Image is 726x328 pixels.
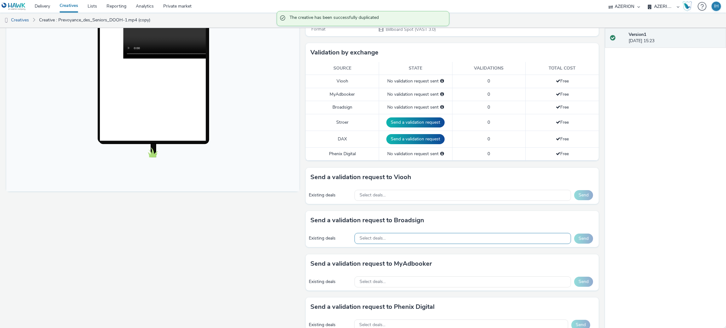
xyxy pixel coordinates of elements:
td: Viooh [306,75,379,88]
strong: Version 1 [629,31,646,37]
span: Free [556,104,569,110]
div: Please select a deal below and click on Send to send a validation request to MyAdbooker. [440,91,444,98]
img: dooh [3,17,9,24]
span: Free [556,119,569,125]
div: Existing deals [309,279,351,285]
td: Stroer [306,114,379,131]
div: [DATE] 15:23 [629,31,721,44]
img: undefined Logo [2,3,26,10]
h3: Send a validation request to MyAdbooker [310,259,432,269]
div: No validation request sent [382,104,449,110]
span: 0 [487,78,490,84]
h3: Send a validation request to Viooh [310,172,411,182]
div: Please select a deal below and click on Send to send a validation request to Viooh. [440,78,444,84]
img: Hawk Academy [683,1,692,11]
span: Select deals... [359,322,385,328]
div: Existing deals [309,192,351,198]
span: Select deals... [360,236,386,241]
button: Send a validation request [386,117,445,127]
span: 0 [487,136,490,142]
a: Creative : Prevoyance_des_Seniors_DOOH-1.mp4 (copy) [36,13,153,28]
div: Existing deals [309,322,351,328]
button: Send a validation request [386,134,445,144]
div: Please select a deal below and click on Send to send a validation request to Phenix Digital. [440,151,444,157]
div: No validation request sent [382,151,449,157]
td: MyAdbooker [306,88,379,101]
th: State [379,62,452,75]
span: The creative has been successfully duplicated [290,14,443,23]
td: Broadsign [306,101,379,114]
a: Hawk Academy [683,1,694,11]
span: Select deals... [360,193,386,198]
span: 0 [487,119,490,125]
h3: Validation by exchange [310,48,378,57]
div: No validation request sent [382,91,449,98]
button: Send [574,190,593,200]
th: Total cost [526,62,599,75]
td: Phenix Digital [306,147,379,160]
div: Existing deals [309,235,351,241]
h3: Send a validation request to Phenix Digital [310,302,435,312]
button: Send [574,277,593,287]
span: Select deals... [360,279,386,285]
div: No validation request sent [382,78,449,84]
td: DAX [306,131,379,147]
span: Free [556,78,569,84]
span: 0 [487,91,490,97]
span: 0 [487,151,490,157]
div: IH [714,2,719,11]
div: Please select a deal below and click on Send to send a validation request to Broadsign. [440,104,444,110]
h3: Send a validation request to Broadsign [310,216,424,225]
th: Validations [452,62,526,75]
span: Free [556,91,569,97]
button: Send [574,234,593,244]
th: Source [306,62,379,75]
span: Free [556,151,569,157]
span: Free [556,136,569,142]
span: 0 [487,104,490,110]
